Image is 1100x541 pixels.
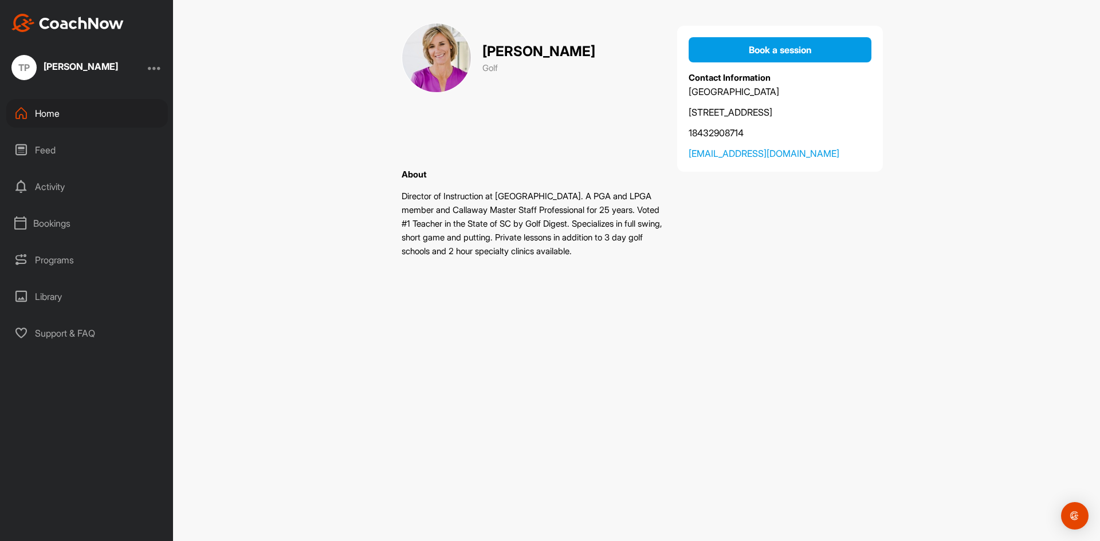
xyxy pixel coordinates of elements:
[6,209,168,238] div: Bookings
[6,99,168,128] div: Home
[689,37,871,62] button: Book a session
[749,44,812,56] span: Book a session
[6,136,168,164] div: Feed
[689,72,871,85] p: Contact Information
[11,55,37,80] div: TP
[1061,502,1089,530] div: Open Intercom Messenger
[402,23,472,93] img: cover
[689,147,871,160] a: [EMAIL_ADDRESS][DOMAIN_NAME]
[6,246,168,274] div: Programs
[6,282,168,311] div: Library
[402,169,427,180] label: About
[689,105,871,119] p: [STREET_ADDRESS]
[402,189,662,258] p: Director of Instruction at [GEOGRAPHIC_DATA]. A PGA and LPGA member and Callaway Master Staff Pro...
[44,62,118,71] div: [PERSON_NAME]
[6,319,168,347] div: Support & FAQ
[689,126,871,140] a: 18432908714
[6,172,168,201] div: Activity
[482,62,595,75] p: Golf
[482,41,595,62] p: [PERSON_NAME]
[11,14,124,32] img: CoachNow
[689,85,871,98] p: [GEOGRAPHIC_DATA]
